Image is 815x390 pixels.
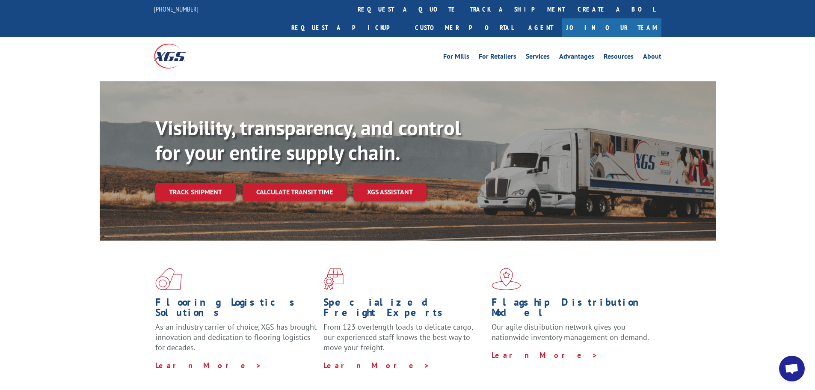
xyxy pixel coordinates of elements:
p: From 123 overlength loads to delicate cargo, our experienced staff knows the best way to move you... [323,322,485,360]
h1: Flagship Distribution Model [492,297,653,322]
a: Track shipment [155,183,236,201]
a: Learn More > [323,360,430,370]
img: xgs-icon-flagship-distribution-model-red [492,268,521,290]
b: Visibility, transparency, and control for your entire supply chain. [155,114,461,166]
a: Services [526,53,550,63]
span: Our agile distribution network gives you nationwide inventory management on demand. [492,322,649,342]
a: Advantages [559,53,594,63]
a: Calculate transit time [243,183,347,201]
a: Join Our Team [562,18,661,37]
a: Learn More > [155,360,262,370]
img: xgs-icon-total-supply-chain-intelligence-red [155,268,182,290]
a: Resources [604,53,634,63]
a: Request a pickup [285,18,409,37]
span: As an industry carrier of choice, XGS has brought innovation and dedication to flooring logistics... [155,322,317,352]
a: For Mills [443,53,469,63]
a: Customer Portal [409,18,520,37]
a: Learn More > [492,350,598,360]
div: Open chat [779,356,805,381]
a: For Retailers [479,53,516,63]
a: XGS ASSISTANT [353,183,427,201]
h1: Specialized Freight Experts [323,297,485,322]
a: Agent [520,18,562,37]
h1: Flooring Logistics Solutions [155,297,317,322]
a: [PHONE_NUMBER] [154,5,199,13]
a: About [643,53,661,63]
img: xgs-icon-focused-on-flooring-red [323,268,344,290]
